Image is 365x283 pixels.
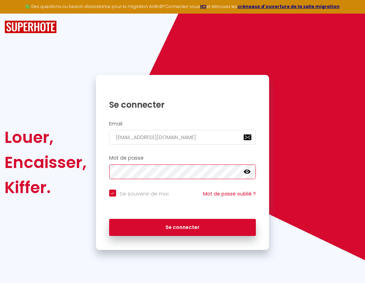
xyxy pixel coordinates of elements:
[5,150,87,175] div: Encaisser,
[5,125,87,150] div: Louer,
[5,175,87,200] div: Kiffer.
[200,3,206,9] a: ICI
[109,99,256,110] h1: Se connecter
[237,3,340,9] a: créneaux d'ouverture de la salle migration
[6,3,26,24] button: Ouvrir le widget de chat LiveChat
[109,219,256,236] button: Se connecter
[203,190,256,197] a: Mot de passe oublié ?
[5,21,57,33] img: SuperHote logo
[109,155,256,161] h2: Mot de passe
[109,130,256,145] input: Ton Email
[109,121,256,127] h2: Email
